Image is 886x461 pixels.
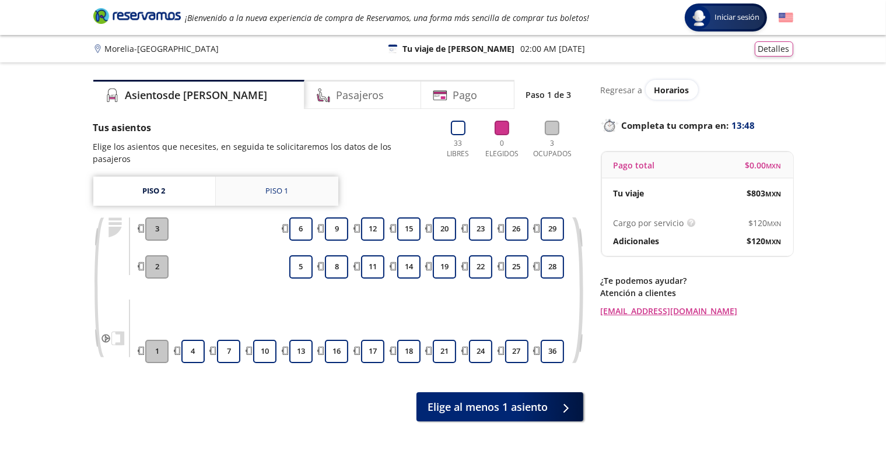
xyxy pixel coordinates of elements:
[614,187,645,199] p: Tu viaje
[601,287,793,299] p: Atención a clientes
[755,41,793,57] button: Detalles
[614,217,684,229] p: Cargo por servicio
[93,140,430,165] p: Elige los asientos que necesites, en seguida te solicitaremos los datos de los pasajeros
[747,235,782,247] span: $ 120
[541,255,564,279] button: 28
[469,255,492,279] button: 22
[614,235,660,247] p: Adicionales
[442,138,474,159] p: 33 Libres
[530,138,575,159] p: 3 Ocupados
[766,189,782,198] small: MXN
[747,187,782,199] span: $ 803
[505,217,528,241] button: 26
[482,138,521,159] p: 0 Elegidos
[185,12,590,23] em: ¡Bienvenido a la nueva experiencia de compra de Reservamos, una forma más sencilla de comprar tus...
[125,87,268,103] h4: Asientos de [PERSON_NAME]
[601,80,793,100] div: Regresar a ver horarios
[397,217,421,241] button: 15
[745,159,782,171] span: $ 0.00
[416,392,583,421] button: Elige al menos 1 asiento
[614,159,655,171] p: Pago total
[505,255,528,279] button: 25
[766,161,782,170] small: MXN
[732,119,755,132] span: 13:48
[93,121,430,135] p: Tus asientos
[361,340,384,363] button: 17
[469,340,492,363] button: 24
[601,84,643,96] p: Regresar a
[433,340,456,363] button: 21
[289,255,313,279] button: 5
[217,340,240,363] button: 7
[710,12,765,23] span: Iniciar sesión
[265,185,288,197] div: Piso 1
[361,255,384,279] button: 11
[181,340,205,363] button: 4
[93,177,215,206] a: Piso 2
[428,399,548,415] span: Elige al menos 1 asiento
[541,340,564,363] button: 36
[469,217,492,241] button: 23
[145,340,169,363] button: 1
[601,305,793,317] a: [EMAIL_ADDRESS][DOMAIN_NAME]
[601,117,793,133] p: Completa tu compra en :
[433,255,456,279] button: 19
[397,340,421,363] button: 18
[601,275,793,287] p: ¿Te podemos ayudar?
[105,43,219,55] p: Morelia - [GEOGRAPHIC_DATA]
[403,43,515,55] p: Tu viaje de [PERSON_NAME]
[749,217,782,229] span: $ 120
[289,217,313,241] button: 6
[818,393,874,449] iframe: Messagebird Livechat Widget
[253,340,276,363] button: 10
[216,177,338,206] a: Piso 1
[361,217,384,241] button: 12
[93,7,181,24] i: Brand Logo
[397,255,421,279] button: 14
[93,7,181,28] a: Brand Logo
[289,340,313,363] button: 13
[505,340,528,363] button: 27
[768,219,782,228] small: MXN
[325,340,348,363] button: 16
[145,255,169,279] button: 2
[654,85,689,96] span: Horarios
[433,217,456,241] button: 20
[337,87,384,103] h4: Pasajeros
[521,43,586,55] p: 02:00 AM [DATE]
[541,217,564,241] button: 29
[526,89,572,101] p: Paso 1 de 3
[325,217,348,241] button: 9
[325,255,348,279] button: 8
[766,237,782,246] small: MXN
[145,217,169,241] button: 3
[453,87,478,103] h4: Pago
[779,10,793,25] button: English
